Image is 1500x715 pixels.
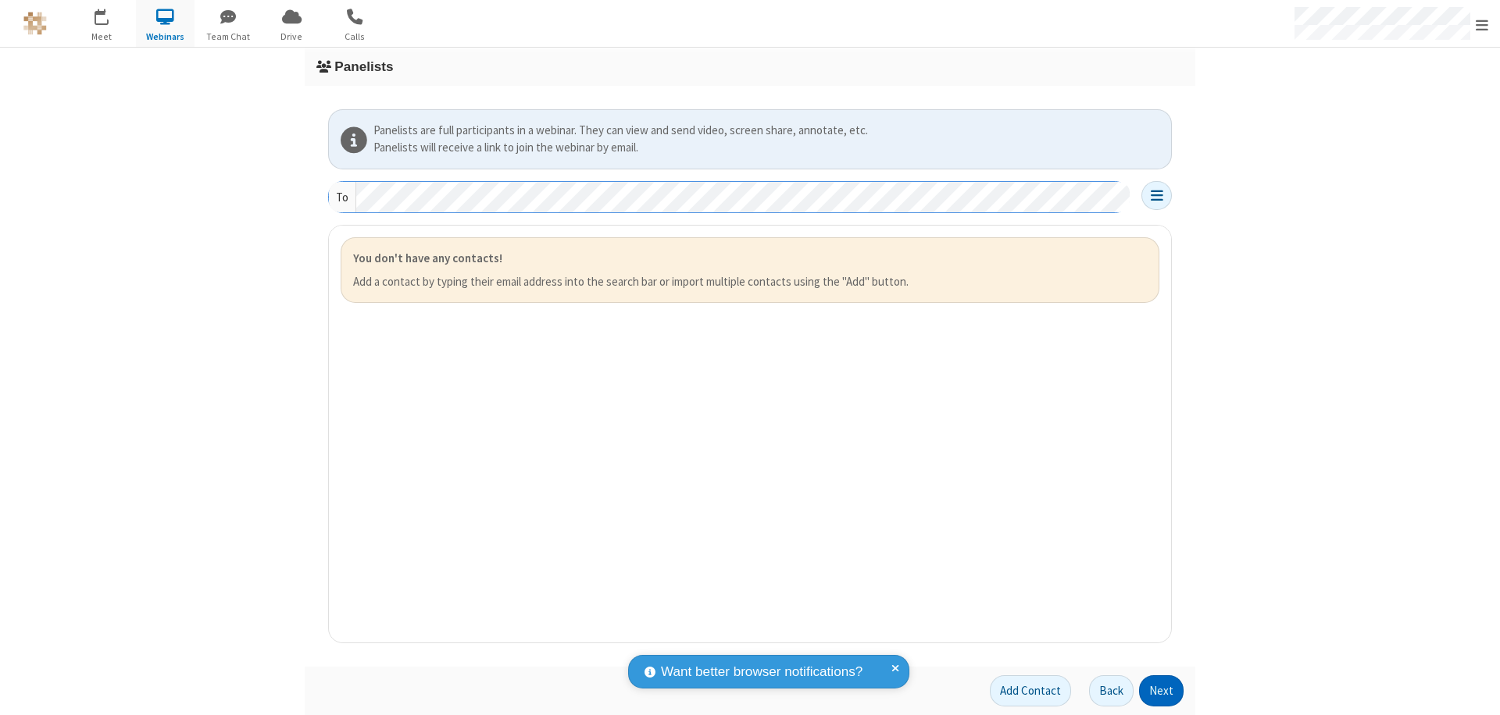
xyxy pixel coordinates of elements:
div: Panelists are full participants in a webinar. They can view and send video, screen share, annotat... [373,122,1166,140]
button: Back [1089,675,1134,706]
span: Drive [262,30,321,44]
button: Open menu [1141,181,1172,210]
strong: You don't have any contacts! [353,251,502,265]
h3: Panelists [316,59,1184,74]
span: Want better browser notifications? [661,662,862,682]
img: QA Selenium DO NOT DELETE OR CHANGE [23,12,47,35]
button: Next [1139,675,1184,706]
button: Add Contact [990,675,1071,706]
span: Add Contact [1000,683,1061,698]
span: Webinars [136,30,195,44]
div: Panelists will receive a link to join the webinar by email. [373,139,1166,157]
div: To [329,182,356,212]
span: Calls [326,30,384,44]
p: Add a contact by typing their email address into the search bar or import multiple contacts using... [353,273,1147,291]
div: 7 [105,9,116,20]
span: Team Chat [199,30,258,44]
span: Meet [73,30,131,44]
